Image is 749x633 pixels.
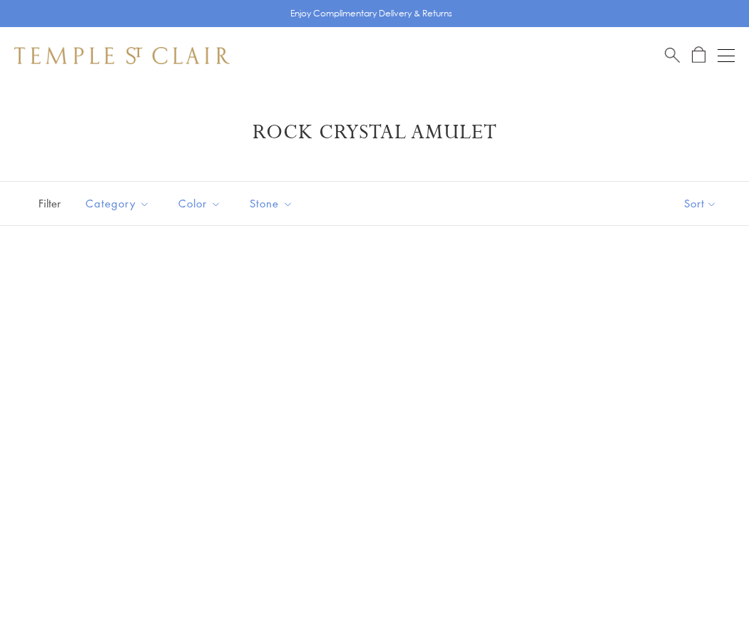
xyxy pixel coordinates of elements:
[239,187,304,220] button: Stone
[78,195,160,212] span: Category
[652,182,749,225] button: Show sort by
[171,195,232,212] span: Color
[718,47,735,64] button: Open navigation
[290,6,452,21] p: Enjoy Complimentary Delivery & Returns
[168,187,232,220] button: Color
[36,120,713,145] h1: Rock Crystal Amulet
[14,47,230,64] img: Temple St. Clair
[243,195,304,212] span: Stone
[692,46,705,64] a: Open Shopping Bag
[75,187,160,220] button: Category
[665,46,680,64] a: Search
